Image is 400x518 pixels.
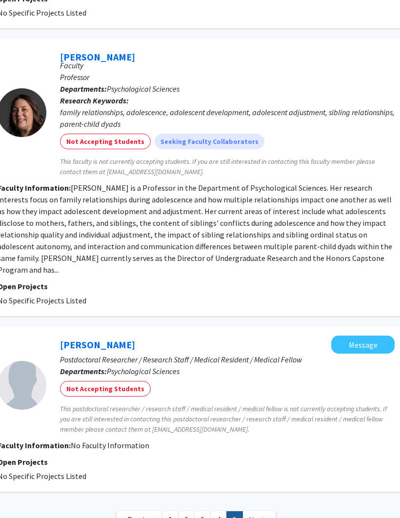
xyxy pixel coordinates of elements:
[60,404,395,435] span: This postdoctoral researcher / research staff / medical resident / medical fellow is not currentl...
[60,381,151,397] mat-chip: Not Accepting Students
[60,354,395,365] p: Postdoctoral Researcher / Research Staff / Medical Resident / Medical Fellow
[60,106,395,130] div: family relationships, adolescence, adolescent development, adolescent adjustment, sibling relatio...
[60,96,129,105] b: Research Keywords:
[107,366,180,376] span: Psychological Sciences
[60,339,135,351] a: [PERSON_NAME]
[71,440,149,450] span: No Faculty Information
[331,336,395,354] button: Message Liam Peck
[60,60,395,71] p: Faculty
[60,71,395,83] p: Professor
[60,84,107,94] b: Departments:
[7,474,41,511] iframe: Chat
[107,84,180,94] span: Psychological Sciences
[60,51,135,63] a: [PERSON_NAME]
[155,134,264,149] mat-chip: Seeking Faculty Collaborators
[60,157,395,177] span: This faculty is not currently accepting students. If you are still interested in contacting this ...
[60,134,151,149] mat-chip: Not Accepting Students
[60,366,107,376] b: Departments:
